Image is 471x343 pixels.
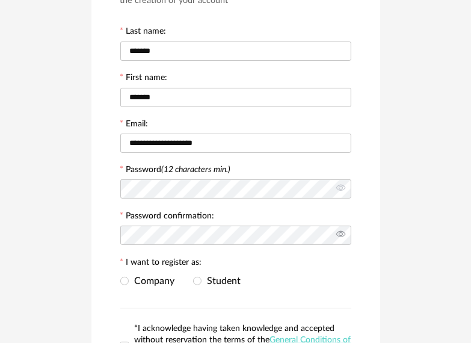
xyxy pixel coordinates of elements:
[120,212,215,223] label: Password confirmation:
[120,120,149,131] label: Email:
[120,27,167,38] label: Last name:
[126,165,231,174] label: Password
[120,258,202,269] label: I want to register as:
[129,276,175,286] span: Company
[202,276,241,286] span: Student
[162,165,231,174] i: (12 characters min.)
[120,73,168,84] label: First name:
